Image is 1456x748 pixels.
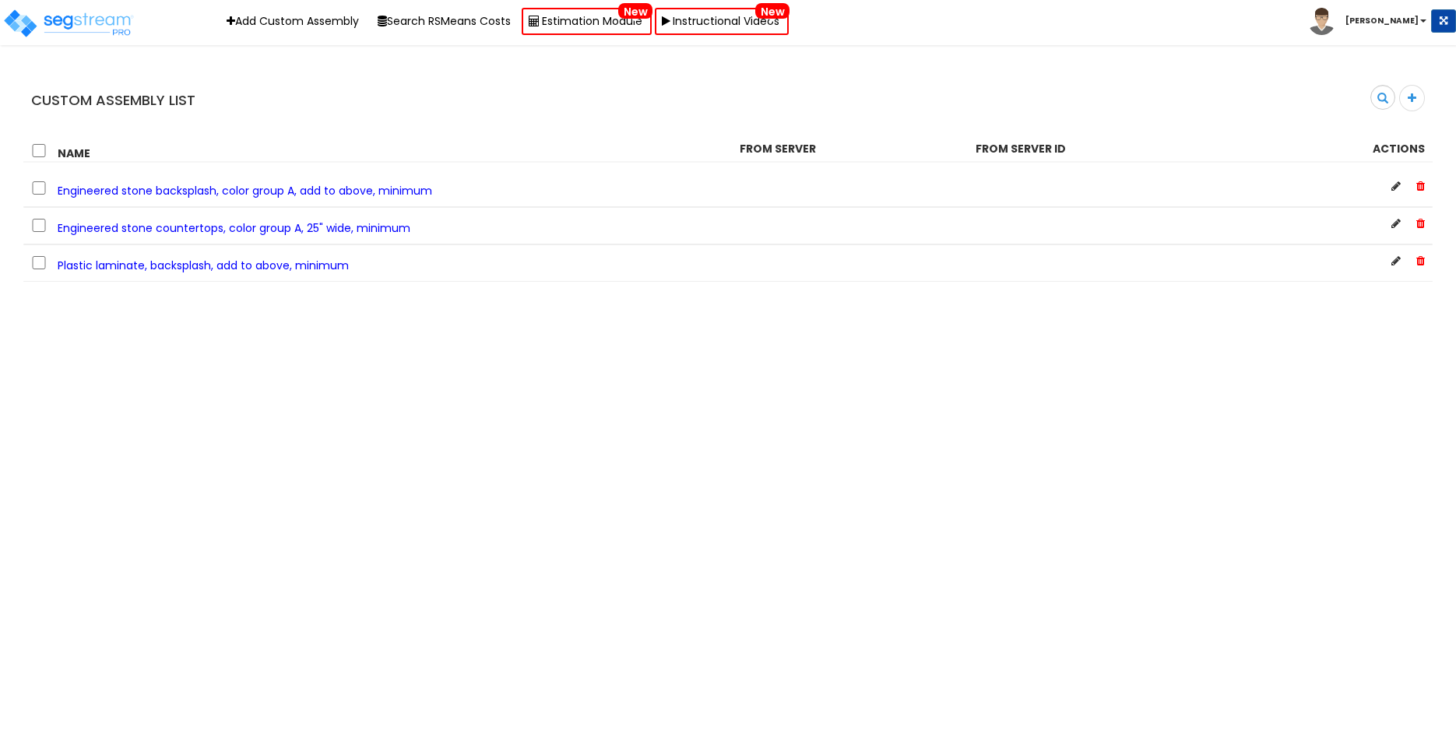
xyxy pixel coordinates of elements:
[1416,178,1425,194] span: Delete Custom Assembly
[1416,216,1425,231] span: Delete Custom Assembly
[618,3,652,19] span: New
[655,8,789,35] a: Instructional VideosNew
[58,258,349,273] span: Plastic laminate, backsplash, add to above, minimum
[58,220,410,236] span: Engineered stone countertops, color group A, 25" wide, minimum
[219,9,367,33] a: Add Custom Assembly
[58,146,90,161] strong: Name
[522,8,652,35] a: Estimation ModuleNew
[1345,15,1419,26] b: [PERSON_NAME]
[1416,253,1425,269] span: Delete Custom Assembly
[370,9,519,33] button: Search RSMeans Costs
[755,3,790,19] span: New
[976,141,1066,156] strong: From Server ID
[31,93,716,108] h4: Custom Assembly List
[1346,86,1394,112] input: search custom assembly
[1308,8,1335,35] img: avatar.png
[740,141,816,156] strong: From Server
[58,183,432,198] span: Engineered stone backsplash, color group A, add to above, minimum
[2,8,135,39] img: logo_pro_r.png
[1373,141,1425,156] strong: Actions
